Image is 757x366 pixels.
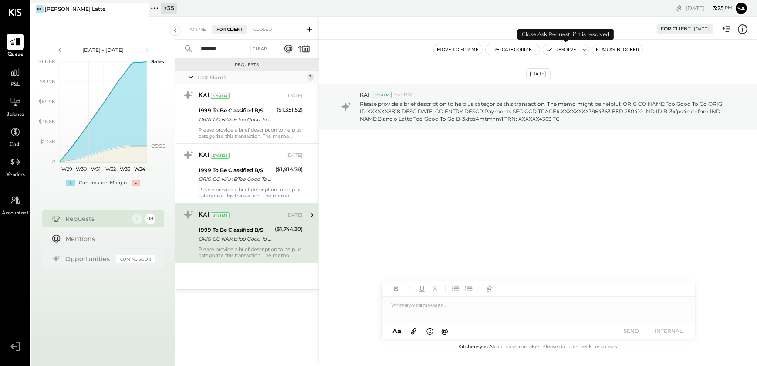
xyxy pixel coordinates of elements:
text: 0 [52,159,55,165]
div: 118 [145,213,155,224]
div: ORIG CO NAME:Too Good To Go ORIG ID:XXXXXX8818 DESC DATE: CO ENTRY DESCR:Payments SEC:CCD TRACE#:... [199,115,274,124]
text: $23.3K [40,139,55,145]
button: Sa [734,1,748,15]
div: + 35 [161,3,177,14]
div: [DATE] [526,68,551,79]
text: W31 [91,166,101,172]
span: a [397,327,401,335]
span: KAI [360,91,369,98]
div: Coming Soon [116,255,155,263]
span: @ [441,327,448,335]
div: Last Month [197,74,305,81]
text: $116.6K [38,58,55,64]
div: ($1,914.78) [275,165,303,174]
span: Balance [6,111,24,119]
button: INTERNAL [652,325,686,337]
div: [PERSON_NAME] Latte [45,5,105,13]
div: Mentions [66,234,151,243]
div: BL [36,5,44,13]
div: For Me [184,25,210,34]
span: Vendors [6,171,25,179]
span: 7:33 PM [394,91,412,98]
div: For Client [212,25,247,34]
a: Vendors [0,154,30,179]
button: SEND [614,325,649,337]
text: W33 [120,166,130,172]
div: System [211,93,230,99]
div: Closed [249,25,276,34]
div: For Client [661,26,691,33]
a: Balance [0,94,30,119]
div: ORIG CO NAME:Too Good To Go ORIG ID:XXXXXX8818 DESC DATE: CO ENTRY DESCR:Payments SEC:CCD TRACE#:... [199,175,273,183]
div: [DATE] [286,92,303,99]
button: Strikethrough [429,283,441,295]
div: Please provide a brief description to help us categorize this transaction. The memo might be help... [199,186,303,199]
text: W34 [134,166,145,172]
div: Please provide a brief description to help us categorize this transaction. The memo might be help... [199,127,303,139]
div: 1 [132,213,142,224]
div: Requests [179,62,314,68]
span: Queue [7,51,24,59]
div: 1999 To Be Classified B/S [199,226,272,234]
div: + [66,180,75,186]
div: System [373,92,392,98]
button: Move to for me [434,44,483,55]
div: [DATE] [286,152,303,159]
span: Cash [10,141,21,149]
div: [DATE] [694,26,709,32]
a: Accountant [0,192,30,217]
text: Sales [151,58,164,64]
div: [DATE] - [DATE] [66,46,140,54]
div: Clear [250,45,270,53]
text: COGS [151,143,166,149]
text: $69.9K [39,98,55,105]
button: Bold [390,283,402,295]
a: Queue [0,34,30,59]
div: KAI [199,91,209,100]
div: [DATE] [686,4,732,12]
p: Please provide a brief description to help us categorize this transaction. The memo might be help... [360,100,730,122]
text: W32 [105,166,115,172]
div: - [132,180,140,186]
text: W30 [76,166,87,172]
button: Re-Categorize [486,44,540,55]
text: $46.6K [39,119,55,125]
button: Underline [416,283,428,295]
text: Labor [151,142,164,148]
a: P&L [0,64,30,89]
div: ($1,744.30) [275,225,303,234]
div: [DATE] [286,212,303,219]
span: P&L [10,81,20,89]
text: W29 [61,166,72,172]
div: Please provide a brief description to help us categorize this transaction. The memo might be help... [199,246,303,258]
text: $93.2K [40,78,55,85]
div: Close Ask Request, if it is resolved [517,29,614,40]
a: Cash [0,124,30,149]
button: Italic [403,283,415,295]
div: Requests [66,214,128,223]
button: Flag as Blocker [592,44,642,55]
div: KAI [199,211,209,220]
button: Resolve [543,44,580,55]
div: Opportunities [66,254,112,263]
button: Unordered List [450,283,461,295]
button: @ [439,325,451,336]
button: Add URL [483,283,495,295]
div: ($1,351.52) [277,105,303,114]
div: System [211,212,230,218]
button: Ordered List [463,283,474,295]
div: 1999 To Be Classified B/S [199,166,273,175]
div: Contribution Margin [79,180,127,186]
span: Accountant [2,210,29,217]
div: ORIG CO NAME:Too Good To Go ORIG ID:XXXXXX8818 DESC DATE: CO ENTRY DESCR:Payments SEC:CCD TRACE#:... [199,234,272,243]
div: KAI [199,151,209,160]
div: System [211,152,230,159]
div: copy link [675,3,683,13]
div: 1999 To Be Classified B/S [199,106,274,115]
div: 3 [307,74,314,81]
button: Aa [390,326,404,336]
